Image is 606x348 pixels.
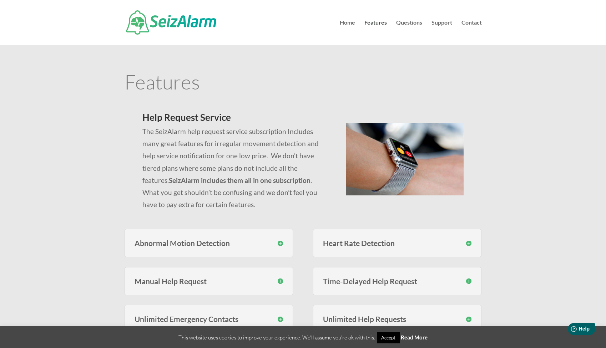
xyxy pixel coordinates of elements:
a: Features [364,20,387,45]
h3: Manual Help Request [135,277,283,285]
a: Accept [377,332,400,343]
img: SeizAlarm [126,10,216,35]
a: Read More [401,334,428,341]
h3: Time-Delayed Help Request [323,277,472,285]
h1: Features [125,72,482,95]
a: Questions [396,20,422,45]
h2: Help Request Service [142,113,328,126]
img: seizalarm-on-wrist [346,123,464,195]
iframe: Help widget launcher [542,320,598,340]
h3: Heart Rate Detection [323,239,472,247]
span: This website uses cookies to improve your experience. We'll assume you're ok with this. [178,334,428,341]
p: The SeizAlarm help request service subscription Includes many great features for irregular moveme... [142,126,328,211]
a: Contact [461,20,482,45]
strong: SeizAlarm includes them all in one subscription [169,176,310,184]
a: Support [431,20,452,45]
h3: Abnormal Motion Detection [135,239,283,247]
a: Home [340,20,355,45]
h3: Unlimited Help Requests [323,315,472,323]
h3: Unlimited Emergency Contacts [135,315,283,323]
